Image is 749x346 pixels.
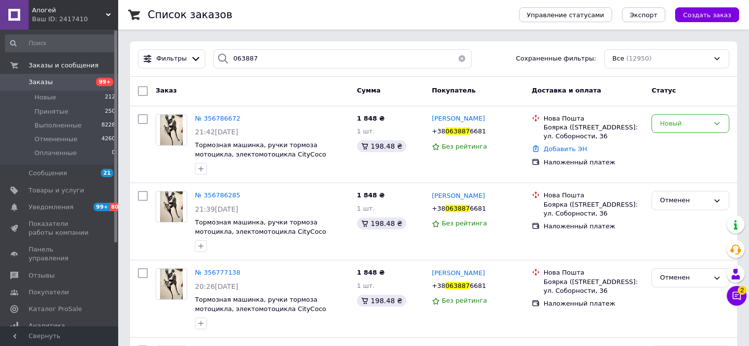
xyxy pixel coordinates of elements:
div: 198.48 ₴ [357,218,406,229]
span: 6681 [470,282,486,289]
span: 4260 [101,135,115,144]
span: +38 [432,127,445,135]
a: № 356777138 [195,269,240,276]
div: 198.48 ₴ [357,295,406,307]
span: 1 шт. [357,282,375,289]
span: +38 [432,282,445,289]
a: Тормозная машинка, ручки тормоза мотоцикла, электомотоцикла CityCoco [195,296,326,313]
span: Управление статусами [527,11,604,19]
span: Покупатель [432,87,476,94]
span: Без рейтинга [442,220,487,227]
a: Добавить ЭН [544,145,587,153]
span: Апогей [32,6,106,15]
div: Отменен [660,195,709,206]
span: 6681 [470,127,486,135]
span: 99+ [94,203,110,211]
span: Панель управления [29,245,91,263]
span: (12950) [626,55,652,62]
span: Создать заказ [683,11,731,19]
span: Каталог ProSale [29,305,82,314]
span: Сообщения [29,169,67,178]
button: Экспорт [622,7,665,22]
span: 20:26[DATE] [195,283,238,290]
span: Тормозная машинка, ручки тормоза мотоцикла, электомотоцикла CityCoco [195,141,326,158]
span: 0 [112,149,115,157]
div: Отменен [660,273,709,283]
span: 063887 [445,282,470,289]
span: Все [613,54,624,63]
span: Заказы [29,78,53,87]
button: Создать заказ [675,7,739,22]
a: Создать заказ [665,11,739,18]
span: Аналитика [29,321,65,330]
div: Новый [660,119,709,129]
span: Без рейтинга [442,297,487,304]
span: Заказы и сообщения [29,61,98,70]
button: Чат с покупателем2 [727,286,747,306]
img: Фото товару [160,191,183,222]
span: 212 [105,93,115,102]
span: Сумма [357,87,381,94]
div: Нова Пошта [544,268,644,277]
a: Тормозная машинка, ручки тормоза мотоцикла, электомотоцикла CityCoco [195,219,326,235]
input: Поиск [5,34,116,52]
span: 21:39[DATE] [195,205,238,213]
a: [PERSON_NAME] [432,114,485,124]
a: Фото товару [156,191,187,222]
span: Экспорт [630,11,657,19]
span: 6681 [470,205,486,212]
span: 80 [110,203,121,211]
div: Наложенный платеж [544,222,644,231]
img: Фото товару [160,269,183,299]
div: Боярка ([STREET_ADDRESS]: ул. Соборности, 36 [544,123,644,141]
div: 198.48 ₴ [357,140,406,152]
span: +38 [432,205,445,212]
span: Новые [34,93,56,102]
span: Оплаченные [34,149,77,157]
span: Сохраненные фильтры: [516,54,596,63]
span: Фильтры [157,54,187,63]
div: Нова Пошта [544,191,644,200]
span: Показатели работы компании [29,220,91,237]
span: Отзывы [29,271,55,280]
span: 1 848 ₴ [357,269,385,276]
span: 8228 [101,121,115,130]
div: Боярка ([STREET_ADDRESS]: ул. Соборности, 36 [544,278,644,295]
span: 21 [101,169,113,177]
span: Без рейтинга [442,143,487,150]
a: № 356786672 [195,115,240,122]
span: Заказ [156,87,177,94]
span: 063887 [445,205,470,212]
span: 063887 [445,127,470,135]
span: Выполненные [34,121,82,130]
input: Поиск по номеру заказа, ФИО покупателя, номеру телефона, Email, номеру накладной [213,49,472,68]
button: Очистить [452,49,472,68]
span: Отмененные [34,135,77,144]
span: 250 [105,107,115,116]
div: Наложенный платеж [544,299,644,308]
a: Фото товару [156,114,187,146]
div: Наложенный платеж [544,158,644,167]
span: 1 848 ₴ [357,191,385,199]
div: Нова Пошта [544,114,644,123]
span: 1 шт. [357,127,375,135]
a: Фото товару [156,268,187,300]
span: 99+ [96,78,113,86]
span: 1 шт. [357,205,375,212]
span: 1 848 ₴ [357,115,385,122]
a: № 356786285 [195,191,240,199]
span: [PERSON_NAME] [432,192,485,199]
span: Доставка и оплата [532,87,601,94]
span: [PERSON_NAME] [432,115,485,122]
img: Фото товару [160,115,183,145]
span: 21:42[DATE] [195,128,238,136]
span: Уведомления [29,203,73,212]
span: 2 [738,286,747,295]
span: Статус [651,87,676,94]
div: Боярка ([STREET_ADDRESS]: ул. Соборности, 36 [544,200,644,218]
